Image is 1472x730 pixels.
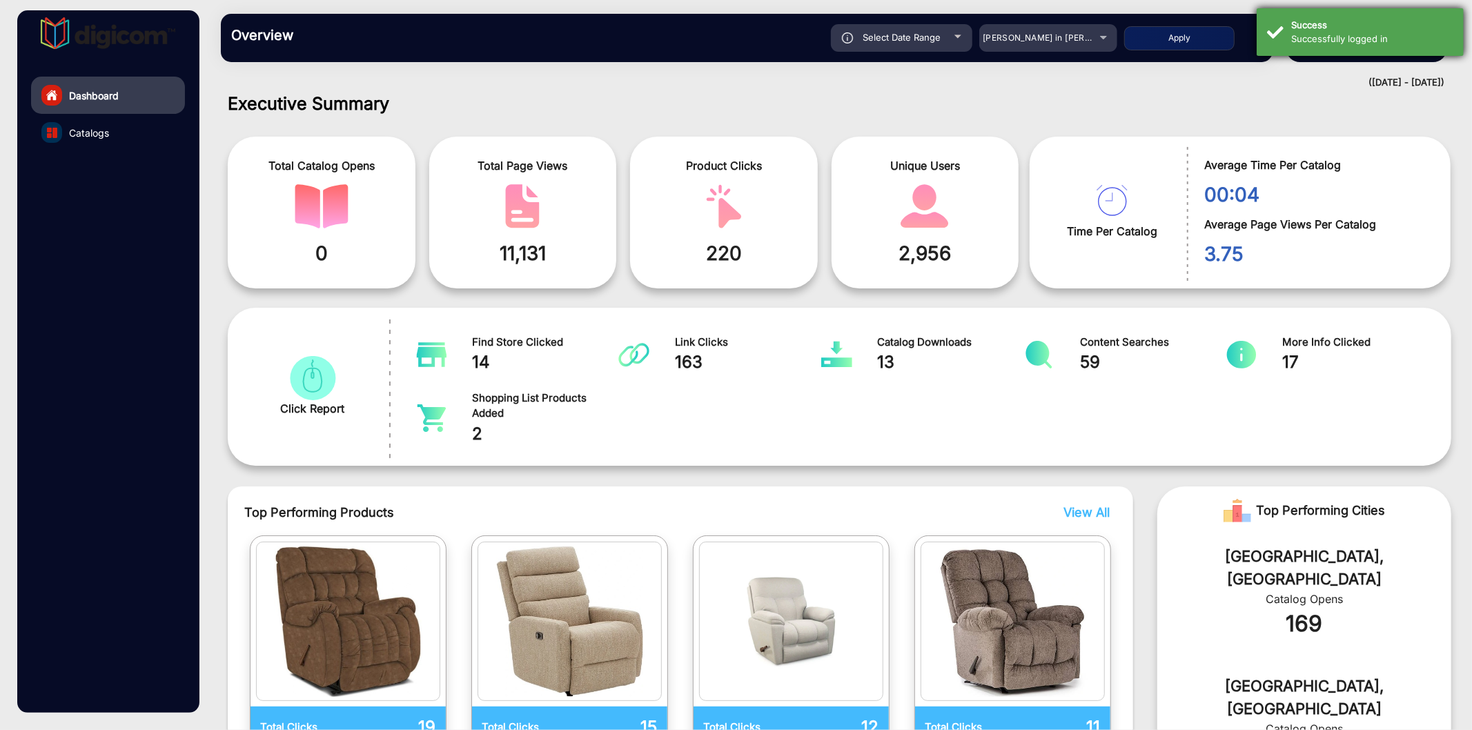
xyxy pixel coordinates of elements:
[440,239,607,268] span: 11,131
[983,32,1135,43] span: [PERSON_NAME] in [PERSON_NAME]
[703,546,880,697] img: catalog
[925,546,1101,697] img: catalog
[482,546,658,697] img: catalog
[207,76,1444,90] div: ([DATE] - [DATE])
[260,546,437,697] img: catalog
[821,341,852,368] img: catalog
[416,341,447,368] img: catalog
[1080,350,1226,375] span: 59
[675,335,821,351] span: Link Clicks
[280,400,344,417] span: Click Report
[878,350,1024,375] span: 13
[618,341,649,368] img: catalog
[69,88,119,103] span: Dashboard
[238,157,405,174] span: Total Catalog Opens
[1291,32,1453,46] div: Successfully logged in
[31,114,185,151] a: Catalogs
[1283,335,1429,351] span: More Info Clicked
[1291,19,1453,32] div: Success
[286,356,340,400] img: catalog
[1204,180,1430,209] span: 00:04
[1283,350,1429,375] span: 17
[697,184,751,228] img: catalog
[228,93,1451,114] h1: Executive Summary
[640,157,807,174] span: Product Clicks
[863,32,941,43] span: Select Date Range
[1023,341,1054,368] img: catalog
[675,350,821,375] span: 163
[1204,157,1430,173] span: Average Time Per Catalog
[1257,497,1386,524] span: Top Performing Cities
[898,184,952,228] img: catalog
[1080,335,1226,351] span: Content Searches
[244,503,910,522] span: Top Performing Products
[473,350,619,375] span: 14
[1204,239,1430,268] span: 3.75
[31,77,185,114] a: Dashboard
[878,335,1024,351] span: Catalog Downloads
[842,32,854,43] img: icon
[1226,341,1257,368] img: catalog
[1124,26,1235,50] button: Apply
[46,89,58,101] img: home
[1097,185,1128,216] img: catalog
[41,17,176,49] img: vmg-logo
[842,157,1009,174] span: Unique Users
[495,184,549,228] img: catalog
[473,422,619,446] span: 2
[1178,591,1431,607] div: Catalog Opens
[1204,216,1430,233] span: Average Page Views Per Catalog
[238,239,405,268] span: 0
[1060,503,1106,522] button: View All
[473,335,619,351] span: Find Store Clicked
[416,404,447,432] img: catalog
[640,239,807,268] span: 220
[69,126,109,140] span: Catalogs
[1178,545,1431,591] div: [GEOGRAPHIC_DATA], [GEOGRAPHIC_DATA]
[1063,505,1110,520] span: View All
[1178,675,1431,720] div: [GEOGRAPHIC_DATA], [GEOGRAPHIC_DATA]
[295,184,349,228] img: catalog
[1178,607,1431,640] div: 169
[440,157,607,174] span: Total Page Views
[47,128,57,138] img: catalog
[842,239,1009,268] span: 2,956
[473,391,619,422] span: Shopping List Products Added
[1224,497,1251,524] img: Rank image
[231,27,424,43] h3: Overview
